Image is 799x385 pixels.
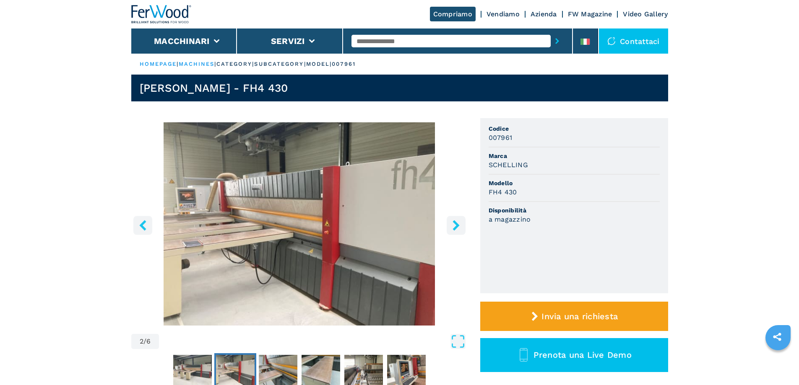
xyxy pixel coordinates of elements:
a: Azienda [531,10,557,18]
p: 007961 [332,60,356,68]
button: Macchinari [154,36,210,46]
button: left-button [133,216,152,235]
h3: SCHELLING [489,160,528,170]
p: category | [216,60,255,68]
span: | [214,61,216,67]
button: submit-button [551,31,564,51]
img: 8595a6c42c708e9fd14e7f583af31b55 [216,355,255,385]
div: Contattaci [599,28,668,54]
p: model | [306,60,332,68]
button: Open Fullscreen [161,334,465,349]
h3: a magazzino [489,214,531,224]
span: 2 [140,338,143,345]
p: subcategory | [254,60,306,68]
a: FW Magazine [568,10,612,18]
a: sharethis [767,326,788,347]
a: machines [179,61,215,67]
span: | [177,61,178,67]
button: Invia una richiesta [480,302,668,331]
span: Marca [489,152,660,160]
span: Modello [489,179,660,187]
span: Codice [489,124,660,133]
img: 270f82c5d99777554bef02804b6b8f7d [387,355,426,385]
span: 6 [146,338,151,345]
a: HOMEPAGE [140,61,177,67]
h3: FH4 430 [489,187,517,197]
span: Disponibilità [489,206,660,214]
span: / [143,338,146,345]
div: Go to Slide 2 [131,122,468,326]
a: Compriamo [430,7,476,21]
a: Vendiamo [487,10,520,18]
img: Contattaci [607,37,616,45]
img: a9f9492f24ed1ba4ad36a58857880f68 [173,355,212,385]
button: Prenota una Live Demo [480,338,668,372]
img: 5a980c64cfdf1d28ba925541086f886b [259,355,297,385]
iframe: Chat [763,347,793,379]
h3: 007961 [489,133,513,142]
button: right-button [447,216,466,235]
img: Sezionatrice carico frontale SCHELLING FH4 430 [131,122,468,326]
span: Prenota una Live Demo [534,350,632,360]
a: Video Gallery [623,10,668,18]
span: Invia una richiesta [541,311,618,321]
img: Ferwood [131,5,192,23]
h1: [PERSON_NAME] - FH4 430 [140,81,288,95]
img: 16e980de3eb8c48024b3595a9376cbf0 [302,355,340,385]
button: Servizi [271,36,305,46]
img: bb49468d04d45e8a5014edeb0fd1a1f6 [344,355,383,385]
